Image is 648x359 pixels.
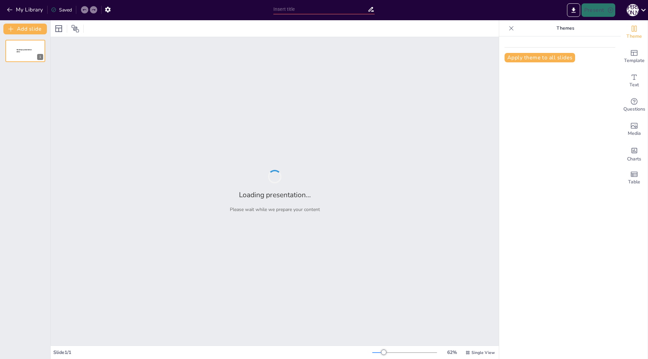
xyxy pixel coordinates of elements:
div: Add charts and graphs [621,142,648,166]
div: Add images, graphics, shapes or video [621,117,648,142]
input: Insert title [273,4,368,14]
div: Layout [53,23,64,34]
span: Questions [623,106,645,113]
div: Saved [51,7,72,13]
div: І [PERSON_NAME] [627,4,639,16]
button: Present [582,3,615,17]
span: Text [629,81,639,89]
p: Please wait while we prepare your content [230,206,320,213]
button: Add slide [3,24,47,34]
button: My Library [5,4,46,15]
div: Add text boxes [621,69,648,93]
div: Add a table [621,166,648,190]
span: Media [628,130,641,137]
span: Table [628,178,640,186]
span: Position [71,25,79,33]
button: І [PERSON_NAME] [627,3,639,17]
button: Apply theme to all slides [505,53,575,62]
div: Add ready made slides [621,44,648,69]
h2: Loading presentation... [239,190,311,200]
div: Get real-time input from your audience [621,93,648,117]
div: 1 [5,40,45,62]
span: Single View [471,350,495,355]
button: Export to PowerPoint [567,3,580,17]
div: 62 % [444,349,460,356]
p: Themes [517,20,614,36]
div: 1 [37,54,43,60]
div: Slide 1 / 1 [53,349,372,356]
div: Change the overall theme [621,20,648,44]
span: Charts [627,155,641,163]
span: Template [624,57,645,64]
span: Theme [626,33,642,40]
span: Sendsteps presentation editor [17,49,32,53]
